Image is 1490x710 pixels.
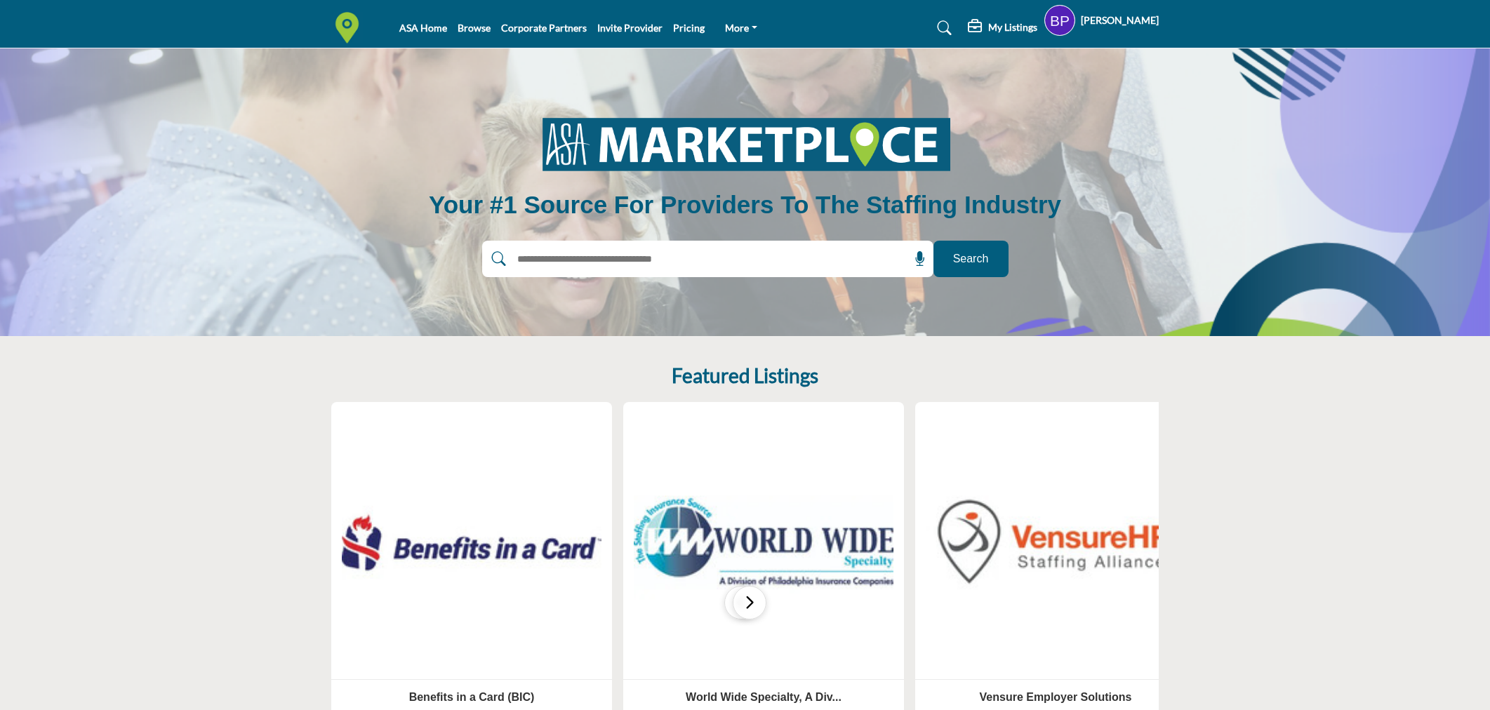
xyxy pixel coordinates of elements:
[968,20,1037,36] div: My Listings
[673,22,705,34] a: Pricing
[1044,5,1075,36] button: Show hide supplier dropdown
[988,21,1037,34] h5: My Listings
[331,12,370,43] img: Site Logo
[458,22,491,34] a: Browse
[634,413,893,672] img: World Wide Specialty, A Div...
[524,107,966,180] img: image
[429,189,1061,221] h1: Your #1 Source for Providers to the Staffing Industry
[980,691,1132,703] a: Vensure Employer Solutions
[924,17,961,39] a: Search
[399,22,447,34] a: ASA Home
[1081,13,1159,27] h5: [PERSON_NAME]
[933,241,1009,277] button: Search
[926,413,1185,672] img: Vensure Employer Solutions
[953,250,989,267] span: Search
[501,22,587,34] a: Corporate Partners
[715,18,767,38] a: More
[342,413,601,672] img: Benefits in a Card (BIC)
[672,364,818,388] h2: Featured Listings
[409,691,535,703] a: Benefits in a Card (BIC)
[597,22,663,34] a: Invite Provider
[686,691,842,703] a: World Wide Specialty, A Div...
